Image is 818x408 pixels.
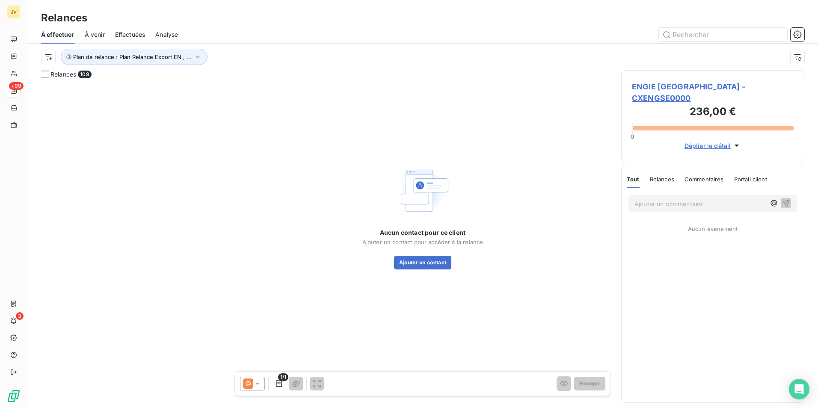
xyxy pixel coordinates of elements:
[7,5,21,19] div: JV
[78,71,91,78] span: 109
[734,176,767,183] span: Portail client
[115,30,145,39] span: Effectuées
[632,81,794,104] span: ENGIE [GEOGRAPHIC_DATA] - CXENGSE0000
[85,30,105,39] span: À venir
[650,176,674,183] span: Relances
[574,377,605,390] button: Envoyer
[659,28,787,41] input: Rechercher
[41,84,224,408] div: grid
[41,10,87,26] h3: Relances
[61,49,207,65] button: Plan de relance : Plan Relance Export EN , ...
[362,239,483,245] span: Ajouter un contact pour accéder à la relance
[688,225,738,232] span: Aucun évènement
[73,53,192,60] span: Plan de relance : Plan Relance Export EN , ...
[631,133,634,140] span: 0
[632,104,794,121] h3: 236,00 €
[7,389,21,403] img: Logo LeanPay
[50,70,76,79] span: Relances
[380,228,465,237] span: Aucun contact pour ce client
[41,30,74,39] span: À effectuer
[685,141,731,150] span: Déplier le détail
[155,30,178,39] span: Analyse
[682,141,744,151] button: Déplier le détail
[16,312,24,320] span: 3
[394,256,452,269] button: Ajouter un contact
[627,176,640,183] span: Tout
[395,163,450,218] img: Empty state
[685,176,724,183] span: Commentaires
[278,373,288,381] span: 1/1
[789,379,809,399] div: Open Intercom Messenger
[9,82,24,90] span: +99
